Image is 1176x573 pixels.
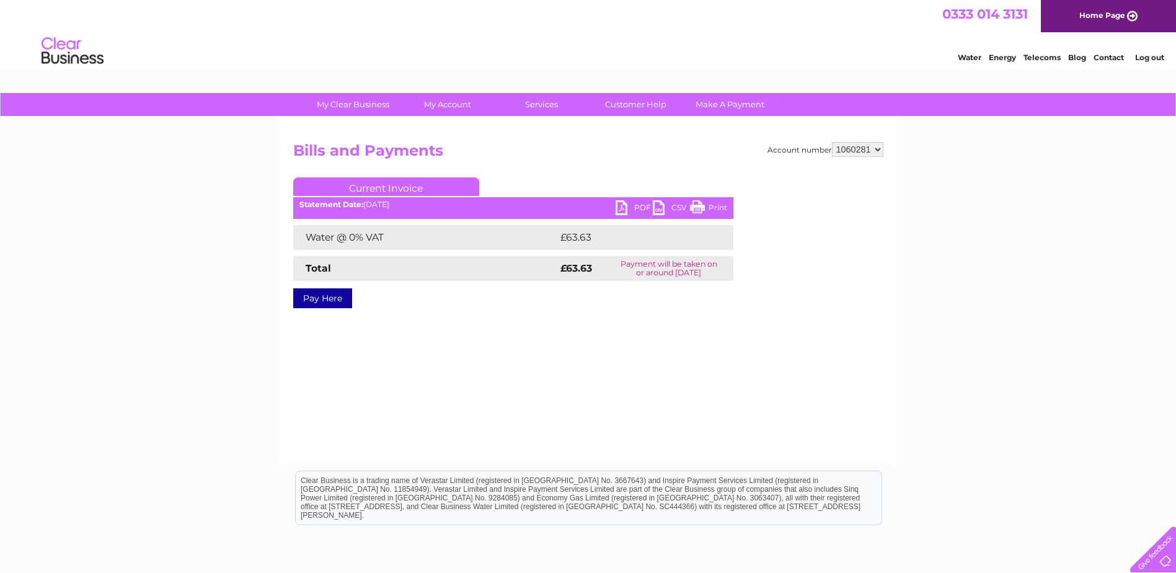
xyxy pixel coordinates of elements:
a: Contact [1094,53,1124,62]
a: Make A Payment [679,93,781,116]
a: Telecoms [1023,53,1061,62]
a: 0333 014 3131 [942,6,1028,22]
div: [DATE] [293,200,733,209]
a: Energy [989,53,1016,62]
a: Customer Help [585,93,687,116]
a: Blog [1068,53,1086,62]
strong: Total [306,262,331,274]
a: Log out [1135,53,1164,62]
a: Services [490,93,593,116]
div: Clear Business is a trading name of Verastar Limited (registered in [GEOGRAPHIC_DATA] No. 3667643... [296,7,882,60]
a: PDF [616,200,653,218]
a: My Clear Business [302,93,404,116]
a: Print [690,200,727,218]
a: Pay Here [293,288,352,308]
a: My Account [396,93,498,116]
strong: £63.63 [560,262,592,274]
td: Payment will be taken on or around [DATE] [604,256,733,281]
a: Water [958,53,981,62]
h2: Bills and Payments [293,142,883,166]
td: £63.63 [557,225,708,250]
div: Account number [767,142,883,157]
a: CSV [653,200,690,218]
img: logo.png [41,32,104,70]
b: Statement Date: [299,200,363,209]
a: Current Invoice [293,177,479,196]
td: Water @ 0% VAT [293,225,557,250]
